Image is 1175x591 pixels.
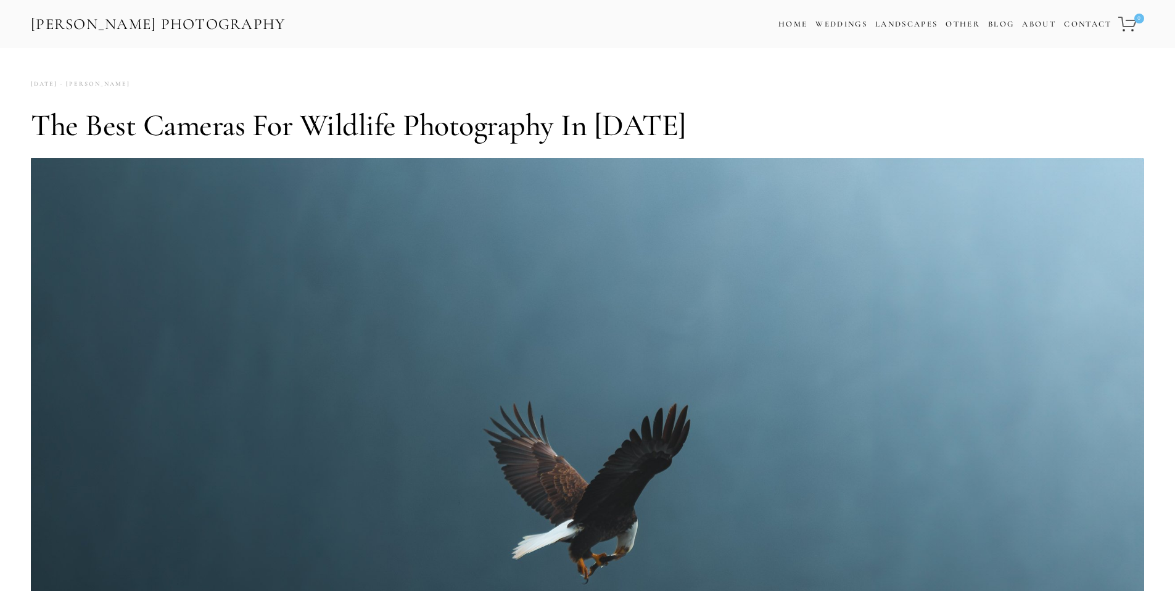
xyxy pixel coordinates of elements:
time: [DATE] [31,76,57,93]
a: 0 items in cart [1116,9,1145,39]
a: Blog [988,15,1014,33]
a: About [1022,15,1056,33]
a: Other [946,19,980,29]
h1: The Best Cameras for Wildlife Photography in [DATE] [31,107,1144,144]
a: Home [778,15,807,33]
span: 0 [1134,14,1144,23]
a: [PERSON_NAME] [57,76,130,93]
a: Landscapes [875,19,938,29]
a: Weddings [815,19,867,29]
a: [PERSON_NAME] Photography [30,10,287,38]
a: Contact [1064,15,1111,33]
